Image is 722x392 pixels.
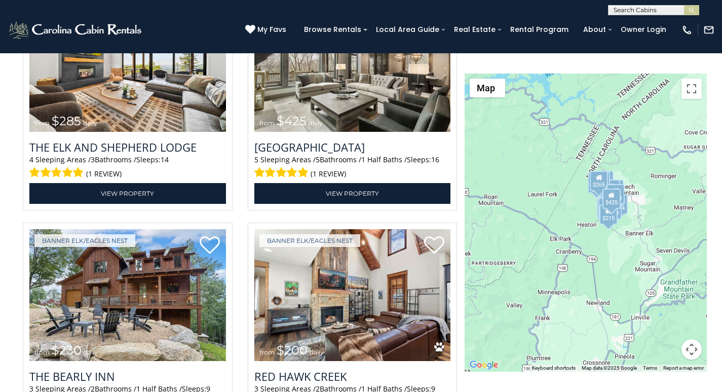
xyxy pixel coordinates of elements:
span: 1 Half Baths / [361,155,407,164]
span: (1 review) [86,167,122,181]
div: $265 [590,171,608,191]
span: 5 [316,155,320,164]
span: from [259,119,275,127]
span: daily [310,348,324,356]
a: Terms [643,365,657,371]
button: Change map style [470,79,505,97]
span: $425 [277,114,307,128]
div: $215 [599,204,618,225]
a: Red Hawk Creek from $200 daily [254,229,451,361]
button: Keyboard shortcuts [532,365,576,372]
span: 16 [431,155,439,164]
a: [GEOGRAPHIC_DATA] [254,139,451,155]
a: About [578,22,611,38]
a: Red Hawk Creek [254,369,451,384]
span: 3 [91,155,95,164]
a: The Bearly Inn [29,369,226,384]
span: Map data ©2025 Google [582,365,637,371]
div: $425 [602,189,621,209]
a: Real Estate [449,22,501,38]
a: Local Area Guide [371,22,444,38]
span: daily [83,119,97,127]
a: The Bearly Inn from $230 daily [29,229,226,361]
span: daily [84,348,98,356]
a: View Property [254,183,451,204]
span: (1 review) [311,167,346,181]
span: 5 [254,155,258,164]
button: Map camera controls [681,339,702,360]
a: Banner Elk/Eagles Nest [34,234,135,247]
div: $230 [606,184,625,204]
div: $230 [598,198,617,218]
a: Open this area in Google Maps (opens a new window) [467,359,501,372]
img: The Bearly Inn [29,229,226,361]
button: Toggle fullscreen view [681,79,702,99]
img: Red Hawk Creek [254,229,451,361]
span: Map [477,83,495,93]
a: Browse Rentals [299,22,366,38]
img: mail-regular-white.png [703,24,714,35]
div: $230 [598,198,616,218]
a: Banner Elk/Eagles Nest [259,234,360,247]
img: White-1-2.png [8,20,144,40]
a: Report a map error [663,365,704,371]
div: Sleeping Areas / Bathrooms / Sleeps: [254,155,451,181]
span: daily [309,119,323,127]
span: $230 [52,343,82,358]
span: $200 [277,343,308,358]
span: My Favs [257,24,286,35]
div: $305 [597,198,615,219]
span: from [259,348,275,356]
a: Add to favorites [200,235,220,257]
div: $285 [588,173,606,193]
div: Sleeping Areas / Bathrooms / Sleeps: [29,155,226,181]
a: View Property [29,183,226,204]
span: 4 [29,155,33,164]
a: Rental Program [505,22,574,38]
a: My Favs [245,24,289,35]
span: from [34,119,50,127]
a: Add to favorites [424,235,444,257]
span: $285 [52,114,81,128]
h3: Sunset Ridge Hideaway [254,139,451,155]
img: Google [467,359,501,372]
a: Owner Login [616,22,671,38]
a: The Elk And Shepherd Lodge [29,139,226,155]
img: phone-regular-white.png [681,24,693,35]
span: 14 [161,155,169,164]
span: from [34,348,50,356]
div: $315 [602,180,620,200]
